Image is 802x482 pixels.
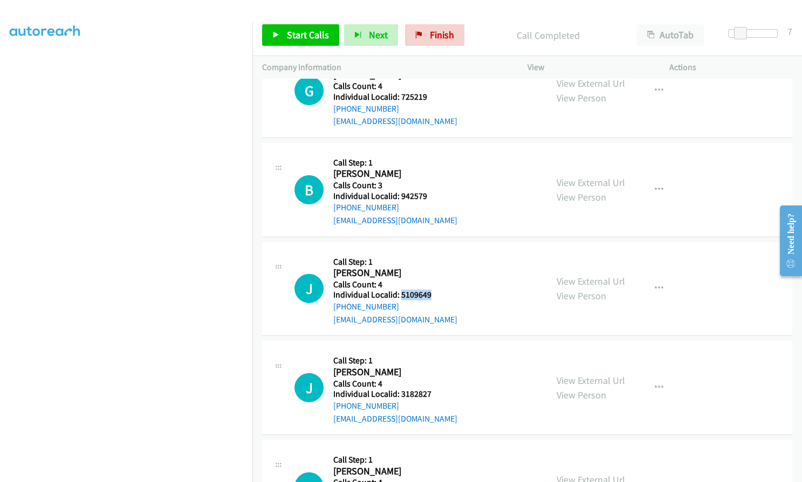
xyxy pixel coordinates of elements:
a: [EMAIL_ADDRESS][DOMAIN_NAME] [333,414,457,424]
h5: Call Step: 1 [333,157,457,168]
a: [EMAIL_ADDRESS][DOMAIN_NAME] [333,314,457,325]
p: Actions [669,61,792,74]
h2: [PERSON_NAME] [333,465,453,478]
h5: Call Step: 1 [333,355,457,366]
a: View External Url [557,275,625,287]
h5: Calls Count: 4 [333,81,457,92]
h5: Individual Localid: 3182827 [333,389,457,400]
a: View External Url [557,374,625,387]
h1: J [294,274,324,303]
a: [PHONE_NUMBER] [333,202,399,212]
h1: G [294,76,324,105]
a: [EMAIL_ADDRESS][DOMAIN_NAME] [333,215,457,225]
h5: Call Step: 1 [333,257,457,267]
h2: [PERSON_NAME] [333,168,453,180]
h5: Individual Localid: 725219 [333,92,457,102]
a: View Person [557,389,606,401]
h1: B [294,175,324,204]
h5: Calls Count: 4 [333,279,457,290]
a: Finish [405,24,464,46]
button: AutoTab [637,24,704,46]
div: The call is yet to be attempted [294,274,324,303]
a: View Person [557,290,606,302]
iframe: Resource Center [771,198,802,284]
div: 7 [787,24,792,39]
h5: Calls Count: 3 [333,180,457,191]
h5: Calls Count: 4 [333,378,457,389]
a: [PHONE_NUMBER] [333,104,399,114]
h5: Individual Localid: 5109649 [333,290,457,300]
a: View External Url [557,77,625,89]
p: Call Completed [479,28,618,43]
p: Company Information [262,61,508,74]
button: Next [344,24,398,46]
h2: [PERSON_NAME] [333,267,453,279]
p: View [527,61,650,74]
h2: [PERSON_NAME] [333,366,453,378]
span: Finish [430,29,454,41]
h5: Individual Localid: 942579 [333,191,457,202]
h1: J [294,373,324,402]
a: View External Url [557,176,625,189]
span: Next [369,29,388,41]
h5: Call Step: 1 [333,455,457,465]
a: [PHONE_NUMBER] [333,301,399,312]
div: The call is yet to be attempted [294,373,324,402]
a: [EMAIL_ADDRESS][DOMAIN_NAME] [333,116,457,126]
div: The call is yet to be attempted [294,175,324,204]
a: View Person [557,191,606,203]
a: Start Calls [262,24,339,46]
a: [PHONE_NUMBER] [333,401,399,411]
span: Start Calls [287,29,329,41]
a: View Person [557,92,606,104]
